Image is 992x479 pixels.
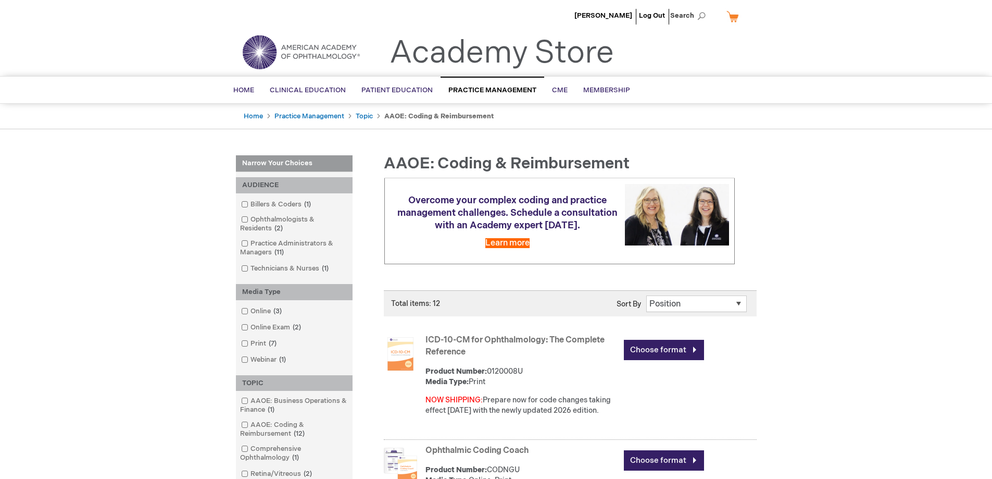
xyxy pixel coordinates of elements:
[238,469,316,479] a: Retina/Vitreous2
[391,299,440,308] span: Total items: 12
[425,366,619,387] div: 0120008U Print
[238,264,333,274] a: Technicians & Nurses1
[617,300,641,309] label: Sort By
[238,444,350,463] a: Comprehensive Ophthalmology1
[425,465,487,474] strong: Product Number:
[238,323,305,333] a: Online Exam2
[290,323,304,331] span: 2
[274,112,344,120] a: Practice Management
[425,395,619,416] div: Prepare now for code changes taking effect [DATE] with the newly updated 2026 edition.
[384,337,417,371] img: ICD-10-CM for Ophthalmology: The Complete Reference
[238,339,281,349] a: Print7
[583,86,630,94] span: Membership
[485,238,530,248] a: Learn more
[236,155,353,172] strong: Narrow Your Choices
[238,200,315,210] a: Billers & Coders1
[238,306,286,316] a: Online3
[425,367,487,376] strong: Product Number:
[291,429,307,438] span: 12
[390,34,614,72] a: Academy Store
[639,11,665,20] a: Log Out
[238,215,350,234] a: Ophthalmologists & Residents2
[290,453,302,462] span: 1
[272,224,285,232] span: 2
[425,335,605,357] a: ICD-10-CM for Ophthalmology: The Complete Reference
[236,177,353,193] div: AUDIENCE
[236,284,353,300] div: Media Type
[361,86,433,94] span: Patient Education
[448,86,536,94] span: Practice Management
[233,86,254,94] span: Home
[356,112,373,120] a: Topic
[425,446,529,456] a: Ophthalmic Coding Coach
[425,396,483,404] font: NOW SHIPPING:
[238,396,350,415] a: AAOE: Business Operations & Finance1
[266,339,279,348] span: 7
[397,195,618,231] span: Overcome your complex coding and practice management challenges. Schedule a consultation with an ...
[319,264,331,273] span: 1
[236,375,353,391] div: TOPIC
[244,112,263,120] a: Home
[238,355,290,365] a: Webinar1
[301,470,315,478] span: 2
[384,112,494,120] strong: AAOE: Coding & Reimbursement
[277,355,288,364] span: 1
[238,420,350,439] a: AAOE: Coding & Reimbursement12
[574,11,632,20] a: [PERSON_NAME]
[624,340,704,360] a: Choose format
[624,450,704,471] a: Choose format
[425,377,469,386] strong: Media Type:
[271,307,284,315] span: 3
[272,248,286,256] span: 11
[670,5,710,26] span: Search
[302,200,313,208] span: 1
[552,86,568,94] span: CME
[384,154,630,173] span: AAOE: Coding & Reimbursement
[265,406,277,414] span: 1
[238,239,350,257] a: Practice Administrators & Managers11
[625,184,729,245] img: Schedule a consultation with an Academy expert today
[270,86,346,94] span: Clinical Education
